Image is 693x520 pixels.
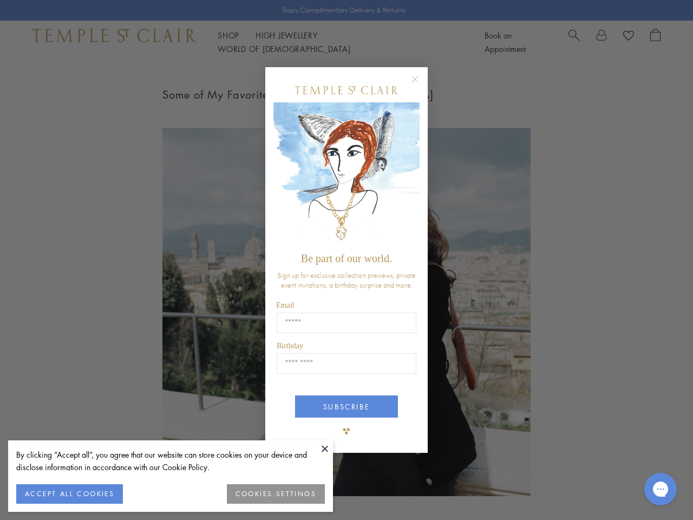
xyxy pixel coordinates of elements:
span: Be part of our world. [301,252,392,264]
button: COOKIES SETTINGS [227,484,325,504]
span: Birthday [277,342,303,350]
div: By clicking “Accept all”, you agree that our website can store cookies on your device and disclos... [16,448,325,473]
img: Temple St. Clair [295,86,398,94]
button: ACCEPT ALL COOKIES [16,484,123,504]
iframe: Gorgias live chat messenger [639,469,682,509]
span: Sign up for exclusive collection previews, private event invitations, a birthday surprise and more. [277,270,416,290]
span: Email [276,301,294,309]
img: c4a9eb12-d91a-4d4a-8ee0-386386f4f338.jpeg [273,102,420,247]
img: TSC [336,420,357,442]
button: Close dialog [414,78,427,92]
input: Email [277,313,416,333]
button: SUBSCRIBE [295,395,398,418]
